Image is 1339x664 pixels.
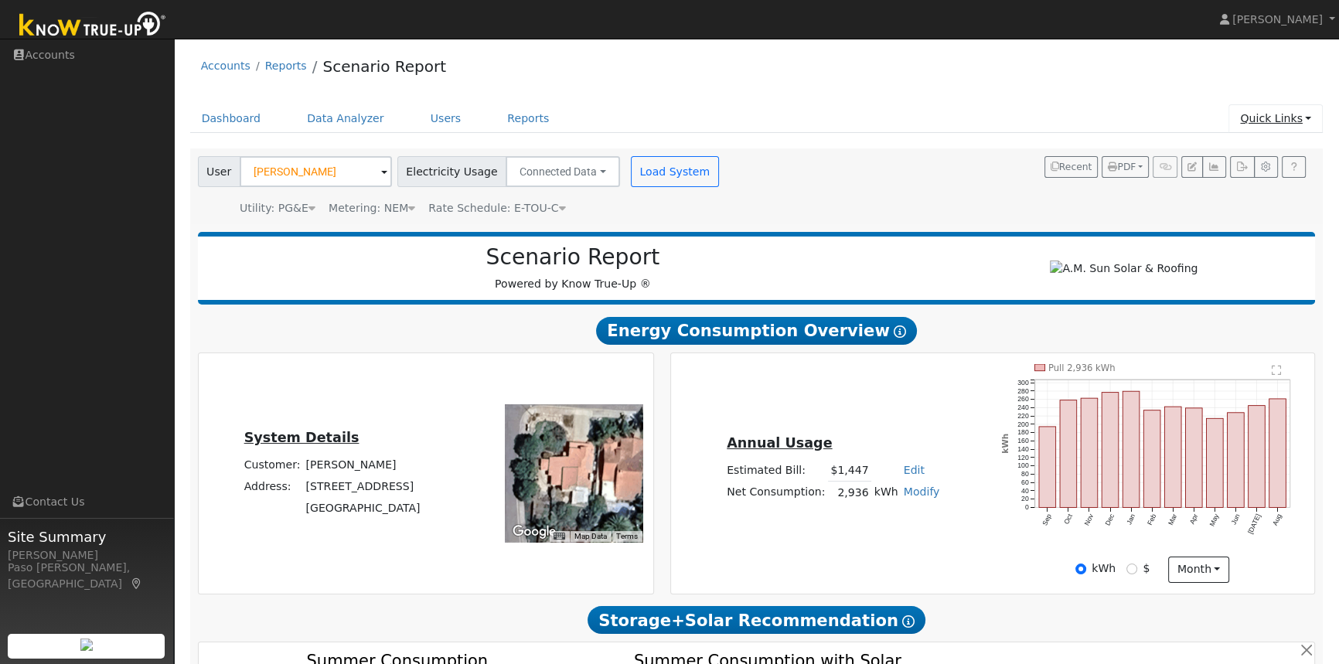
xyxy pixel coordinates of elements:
[12,9,174,43] img: Know True-Up
[303,498,423,519] td: [GEOGRAPHIC_DATA]
[1202,156,1226,178] button: Multi-Series Graph
[1143,410,1160,508] rect: onclick=""
[1230,512,1242,526] text: Jun
[8,547,165,564] div: [PERSON_NAME]
[902,615,915,628] i: Show Help
[428,202,565,214] span: Alias: HETOUC
[1282,156,1306,178] a: Help Link
[1123,391,1140,507] rect: onclick=""
[1021,495,1029,503] text: 20
[871,482,901,504] td: kWh
[1025,503,1029,511] text: 0
[1143,560,1150,577] label: $
[130,577,144,590] a: Map
[8,526,165,547] span: Site Summary
[1228,104,1323,133] a: Quick Links
[1125,512,1136,526] text: Jan
[1273,365,1283,376] text: 
[190,104,273,133] a: Dashboard
[1246,512,1262,535] text: [DATE]
[244,430,359,445] u: System Details
[554,531,564,542] button: Keyboard shortcuts
[1017,421,1029,428] text: 200
[1271,512,1283,526] text: Aug
[1228,413,1245,508] rect: onclick=""
[509,522,560,542] img: Google
[1017,445,1029,453] text: 140
[1092,560,1116,577] label: kWh
[828,482,871,504] td: 2,936
[496,104,560,133] a: Reports
[1000,434,1009,454] text: kWh
[206,244,941,292] div: Powered by Know True-Up ®
[213,244,932,271] h2: Scenario Report
[1102,156,1149,178] button: PDF
[80,638,93,651] img: retrieve
[574,531,607,542] button: Map Data
[1126,564,1137,574] input: $
[198,156,240,187] span: User
[241,455,303,476] td: Customer:
[1050,260,1198,277] img: A.M. Sun Solar & Roofing
[241,476,303,498] td: Address:
[1062,512,1074,526] text: Oct
[1081,398,1098,508] rect: onclick=""
[1249,406,1266,508] rect: onclick=""
[265,60,307,72] a: Reports
[1146,512,1157,526] text: Feb
[1168,557,1229,583] button: month
[1060,400,1077,508] rect: onclick=""
[240,156,392,187] input: Select a User
[1185,408,1202,508] rect: onclick=""
[1017,437,1029,444] text: 160
[616,532,638,540] a: Terms (opens in new tab)
[596,317,916,345] span: Energy Consumption Overview
[1232,13,1323,26] span: [PERSON_NAME]
[588,606,925,634] span: Storage+Solar Recommendation
[1103,512,1116,527] text: Dec
[1039,427,1056,508] rect: onclick=""
[419,104,473,133] a: Users
[1164,407,1181,508] rect: onclick=""
[1075,564,1086,574] input: kWh
[1017,429,1029,437] text: 180
[1207,418,1224,507] rect: onclick=""
[1017,379,1029,386] text: 300
[1102,393,1119,508] rect: onclick=""
[1181,156,1203,178] button: Edit User
[1017,387,1029,395] text: 280
[894,325,906,338] i: Show Help
[295,104,396,133] a: Data Analyzer
[904,485,940,498] a: Modify
[240,200,315,216] div: Utility: PG&E
[329,200,415,216] div: Metering: NEM
[303,476,423,498] td: [STREET_ADDRESS]
[727,435,832,451] u: Annual Usage
[1208,512,1220,528] text: May
[1021,487,1029,495] text: 40
[1021,470,1029,478] text: 80
[631,156,719,187] button: Load System
[724,459,828,482] td: Estimated Bill:
[904,464,925,476] a: Edit
[1188,512,1200,526] text: Apr
[1041,512,1053,526] text: Sep
[1017,454,1029,461] text: 120
[1021,478,1029,486] text: 60
[1108,162,1136,172] span: PDF
[724,482,828,504] td: Net Consumption:
[509,522,560,542] a: Open this area in Google Maps (opens a new window)
[303,455,423,476] td: [PERSON_NAME]
[1017,395,1029,403] text: 260
[1048,363,1116,373] text: Pull 2,936 kWh
[1044,156,1099,178] button: Recent
[1082,512,1095,527] text: Nov
[201,60,250,72] a: Accounts
[1017,404,1029,411] text: 240
[322,57,446,76] a: Scenario Report
[1269,399,1286,508] rect: onclick=""
[1254,156,1278,178] button: Settings
[1017,462,1029,470] text: 100
[1167,512,1178,526] text: Mar
[8,560,165,592] div: Paso [PERSON_NAME], [GEOGRAPHIC_DATA]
